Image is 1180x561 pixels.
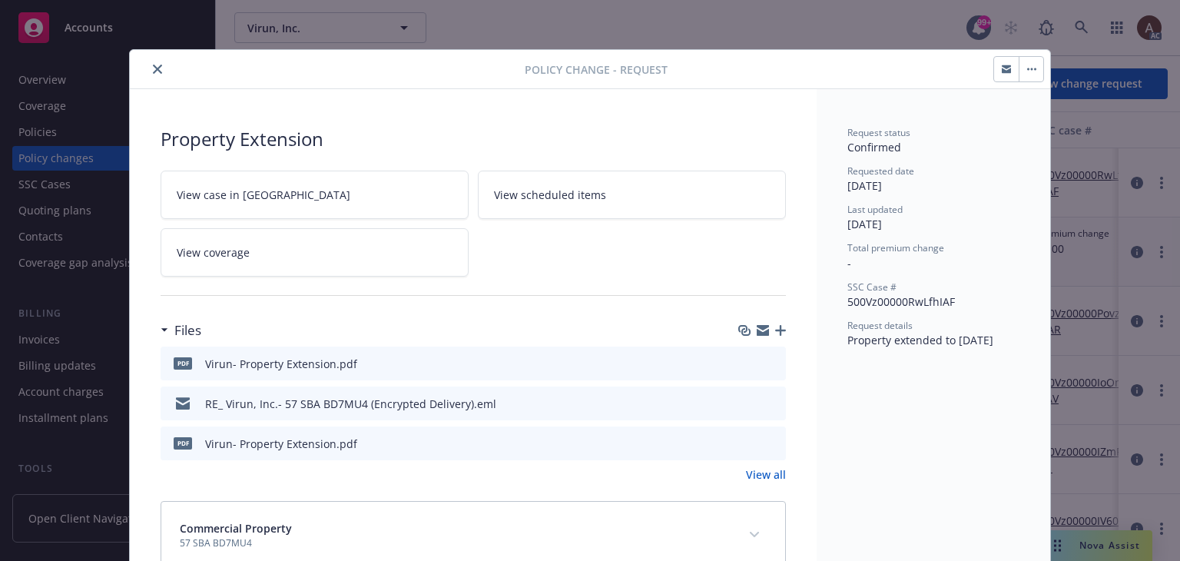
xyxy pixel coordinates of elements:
div: Files [161,320,201,340]
span: Requested date [847,164,914,178]
div: Virun- Property Extension.pdf [205,436,357,452]
span: Request details [847,319,913,332]
span: Policy change - Request [525,61,668,78]
span: 500Vz00000RwLfhIAF [847,294,955,309]
span: Confirmed [847,140,901,154]
span: 57 SBA BD7MU4 [180,536,292,550]
div: Property Extension [161,126,786,152]
span: Commercial Property [180,520,292,536]
button: expand content [742,523,767,547]
span: View scheduled items [494,187,606,203]
button: preview file [766,436,780,452]
button: download file [741,356,754,372]
button: preview file [766,356,780,372]
span: SSC Case # [847,280,897,294]
a: View case in [GEOGRAPHIC_DATA] [161,171,469,219]
a: View coverage [161,228,469,277]
button: download file [741,396,754,412]
a: View scheduled items [478,171,786,219]
span: [DATE] [847,217,882,231]
span: Total premium change [847,241,944,254]
span: View case in [GEOGRAPHIC_DATA] [177,187,350,203]
button: download file [741,436,754,452]
span: [DATE] [847,178,882,193]
span: Request status [847,126,910,139]
button: preview file [766,396,780,412]
div: Virun- Property Extension.pdf [205,356,357,372]
span: pdf [174,437,192,449]
button: close [148,60,167,78]
a: View all [746,466,786,483]
span: - [847,256,851,271]
span: Property extended to [DATE] [847,333,993,347]
h3: Files [174,320,201,340]
span: pdf [174,357,192,369]
div: RE_ Virun, Inc.- 57 SBA BD7MU4 (Encrypted Delivery).eml [205,396,496,412]
span: Last updated [847,203,903,216]
span: View coverage [177,244,250,261]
